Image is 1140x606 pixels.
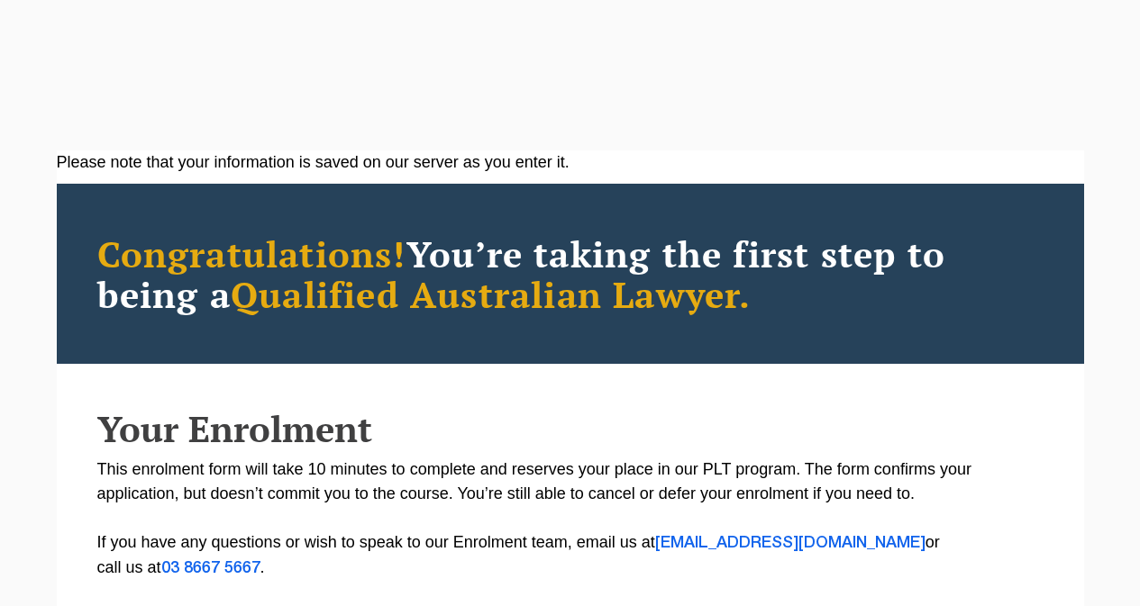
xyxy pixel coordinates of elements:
a: 03 8667 5667 [161,561,260,575]
p: This enrolment form will take 10 minutes to complete and reserves your place in our PLT program. ... [97,457,1044,581]
span: Congratulations! [97,230,406,277]
div: Please note that your information is saved on our server as you enter it. [57,150,1084,175]
h2: Your Enrolment [97,409,1044,448]
a: [PERSON_NAME] Centre for Law [41,57,160,108]
a: [EMAIL_ADDRESS][DOMAIN_NAME] [655,536,926,550]
h2: You’re taking the first step to being a [97,233,1044,314]
span: Qualified Australian Lawyer. [231,270,752,318]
